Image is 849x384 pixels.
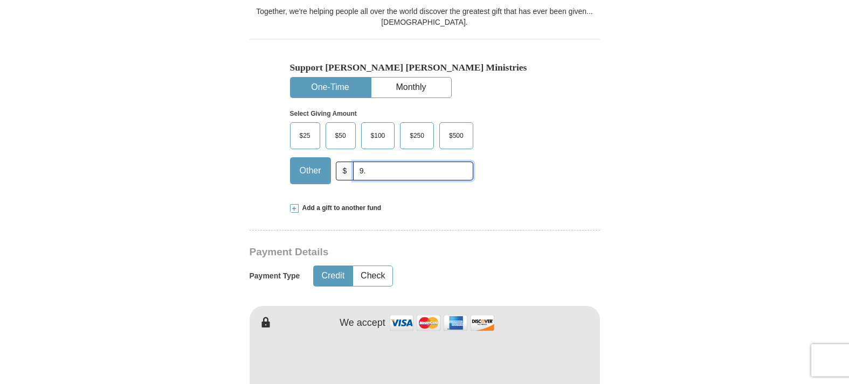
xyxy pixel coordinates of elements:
[365,128,391,144] span: $100
[294,163,327,179] span: Other
[353,266,392,286] button: Check
[314,266,352,286] button: Credit
[388,311,496,334] img: credit cards accepted
[353,162,473,180] input: Other Amount
[299,204,382,213] span: Add a gift to another fund
[250,6,600,27] div: Together, we're helping people all over the world discover the greatest gift that has ever been g...
[290,110,357,117] strong: Select Giving Amount
[290,62,560,73] h5: Support [PERSON_NAME] [PERSON_NAME] Ministries
[340,317,385,329] h4: We accept
[291,78,370,97] button: One-Time
[336,162,354,180] span: $
[294,128,316,144] span: $25
[250,246,524,259] h3: Payment Details
[404,128,430,144] span: $250
[250,271,300,281] h5: Payment Type
[371,78,451,97] button: Monthly
[330,128,351,144] span: $50
[444,128,469,144] span: $500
